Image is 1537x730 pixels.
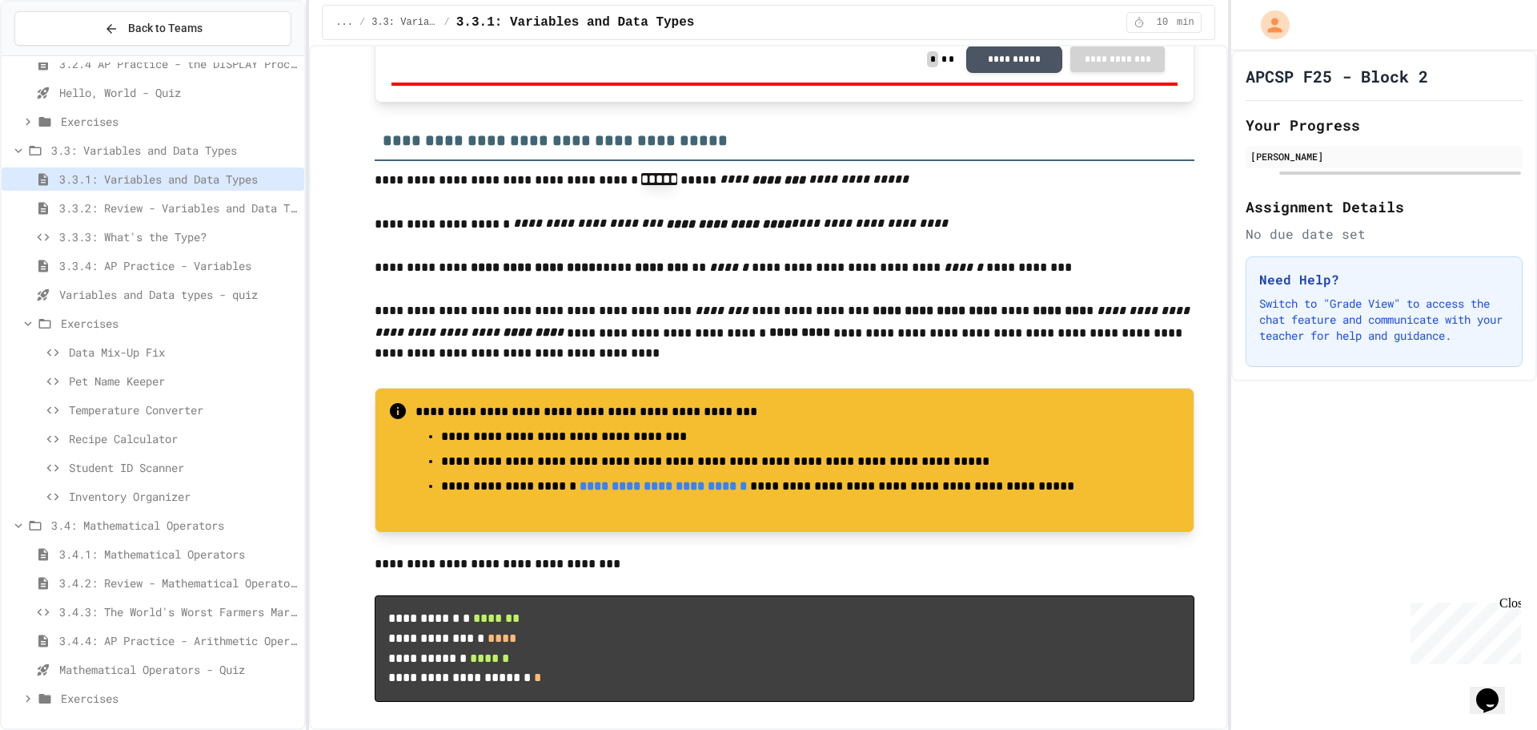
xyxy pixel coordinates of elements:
span: 3.2.4 AP Practice - the DISPLAY Procedure [59,55,298,72]
span: 3.3.1: Variables and Data Types [59,171,298,188]
span: 3.3.2: Review - Variables and Data Types [59,200,298,216]
span: 3.4.2: Review - Mathematical Operators [59,575,298,591]
h2: Your Progress [1246,114,1523,136]
span: / [359,16,365,29]
button: Back to Teams [14,11,291,46]
span: Variables and Data types - quiz [59,286,298,303]
span: Hello, World - Quiz [59,84,298,101]
span: 3.3.1: Variables and Data Types [456,13,695,32]
span: Exercises [61,315,298,332]
span: 3.3.3: What's the Type? [59,228,298,245]
span: Data Mix-Up Fix [69,344,298,361]
span: 3.3: Variables and Data Types [51,142,298,159]
span: Temperature Converter [69,401,298,418]
span: min [1177,16,1194,29]
div: No due date set [1246,224,1523,244]
span: Pet Name Keeper [69,373,298,389]
h3: Need Help? [1259,270,1509,289]
div: [PERSON_NAME] [1250,149,1518,163]
span: 3.4.4: AP Practice - Arithmetic Operators [59,632,298,649]
span: / [444,16,450,29]
span: Recipe Calculator [69,430,298,447]
h1: APCSP F25 - Block 2 [1246,65,1428,87]
span: 10 [1150,16,1175,29]
span: ... [335,16,353,29]
span: 3.4.1: Mathematical Operators [59,546,298,563]
iframe: chat widget [1404,596,1521,664]
p: Switch to "Grade View" to access the chat feature and communicate with your teacher for help and ... [1259,296,1509,344]
span: Inventory Organizer [69,488,298,505]
span: Exercises [61,690,298,707]
div: My Account [1244,6,1294,43]
h2: Assignment Details [1246,196,1523,218]
span: 3.3.4: AP Practice - Variables [59,257,298,274]
span: 3.3: Variables and Data Types [371,16,437,29]
iframe: chat widget [1470,666,1521,714]
span: 3.4.3: The World's Worst Farmers Market [59,603,298,620]
span: Exercises [61,113,298,130]
span: Back to Teams [128,20,203,37]
span: 3.4: Mathematical Operators [51,517,298,534]
div: Chat with us now!Close [6,6,110,102]
span: Student ID Scanner [69,459,298,476]
span: Mathematical Operators - Quiz [59,661,298,678]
